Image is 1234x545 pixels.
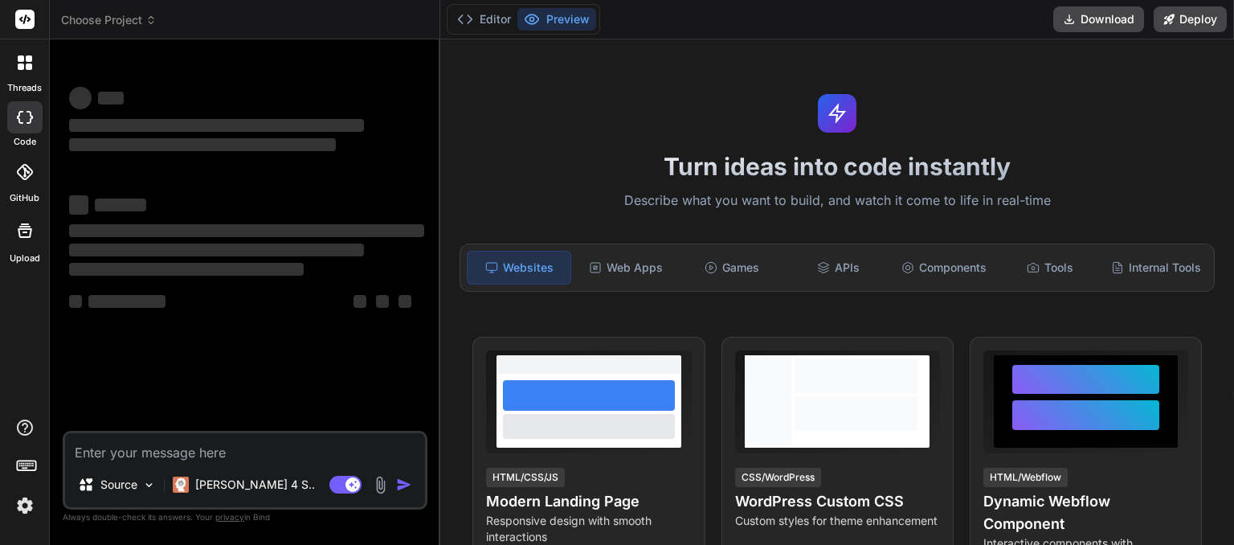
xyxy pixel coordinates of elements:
div: Games [680,251,783,285]
div: Internal Tools [1105,251,1207,285]
div: Websites [467,251,571,285]
span: ‌ [69,119,364,132]
h1: Turn ideas into code instantly [450,152,1224,181]
p: [PERSON_NAME] 4 S.. [195,477,315,493]
label: threads [7,81,42,95]
p: Source [100,477,137,493]
p: Responsive design with smooth interactions [486,513,691,545]
span: ‌ [69,295,82,308]
div: HTML/Webflow [983,468,1068,487]
label: code [14,135,36,149]
div: Tools [999,251,1101,285]
span: ‌ [69,87,92,109]
span: ‌ [69,195,88,215]
span: ‌ [69,138,336,151]
p: Describe what you want to build, and watch it come to life in real-time [450,191,1224,211]
div: Components [893,251,995,285]
img: icon [396,477,412,493]
p: Custom styles for theme enhancement [735,513,940,529]
span: ‌ [69,263,304,276]
label: Upload [10,252,40,265]
span: privacy [215,512,244,522]
h4: Dynamic Webflow Component [983,490,1188,535]
img: Claude 4 Sonnet [173,477,189,493]
span: ‌ [69,224,424,237]
span: Choose Project [61,12,157,28]
span: ‌ [398,295,411,308]
button: Download [1053,6,1144,32]
div: Web Apps [574,251,677,285]
h4: WordPress Custom CSS [735,490,940,513]
span: ‌ [88,295,165,308]
span: ‌ [353,295,366,308]
img: attachment [371,476,390,494]
p: Always double-check its answers. Your in Bind [63,510,427,525]
button: Deploy [1154,6,1227,32]
label: GitHub [10,191,39,205]
img: Pick Models [142,478,156,492]
div: APIs [787,251,889,285]
span: ‌ [376,295,389,308]
span: ‌ [95,199,146,211]
button: Editor [451,8,517,31]
div: HTML/CSS/JS [486,468,565,487]
span: ‌ [98,92,124,104]
span: ‌ [69,244,364,256]
img: settings [11,492,39,519]
button: Preview [517,8,596,31]
h4: Modern Landing Page [486,490,691,513]
div: CSS/WordPress [735,468,821,487]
